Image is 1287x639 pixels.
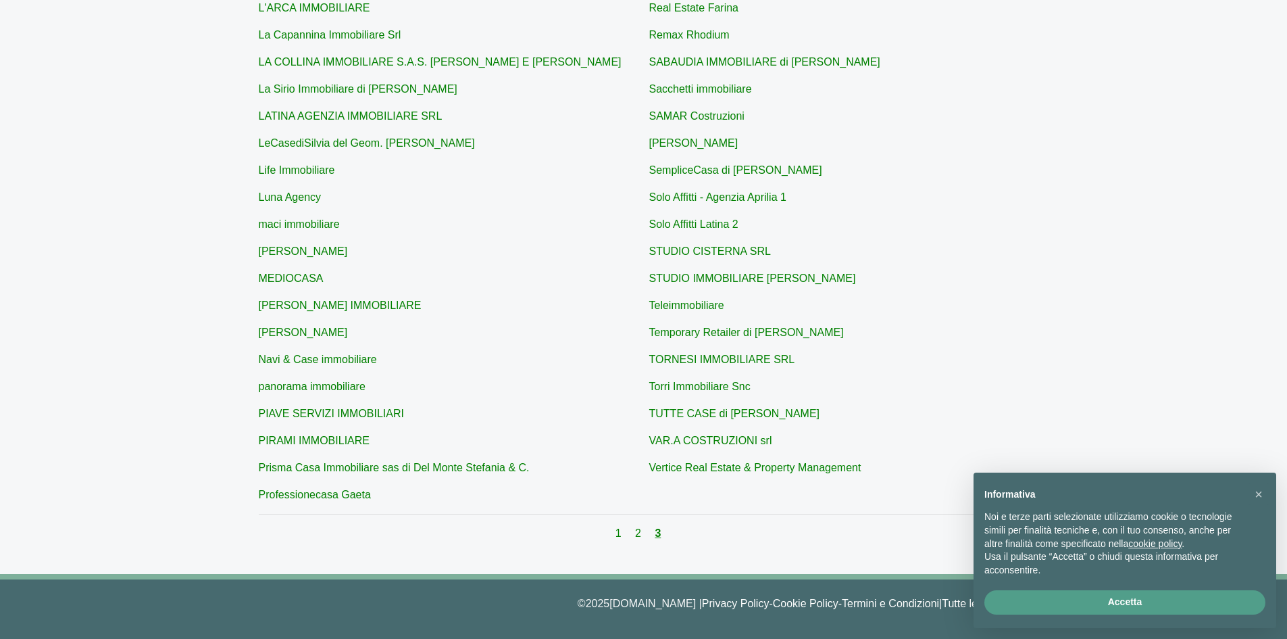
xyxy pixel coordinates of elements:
[649,56,880,68] a: SABAUDIA IMMOBILIARE di [PERSON_NAME]
[649,354,795,365] a: TORNESI IMMOBILIARE SRL
[649,462,861,473] a: Vertice Real Estate & Property Management
[259,83,457,95] a: La Sirio Immobiliare di [PERSON_NAME]
[1255,487,1263,502] span: ×
[259,489,371,500] a: Professionecasa Gaeta
[259,164,335,176] a: Life Immobiliare
[1248,483,1269,505] button: Chiudi questa informativa
[984,550,1244,577] p: Usa il pulsante “Accetta” o chiudi questa informativa per acconsentire.
[649,191,786,203] a: Solo Affitti - Agenzia Aprilia 1
[259,137,475,149] a: LeCasediSilvia del Geom. [PERSON_NAME]
[649,327,844,338] a: Temporary Retailer di [PERSON_NAME]
[942,598,1018,609] a: Tutte le agenzie
[259,381,365,392] a: panorama immobiliare
[1128,538,1182,549] a: cookie policy - il link si apre in una nuova scheda
[635,527,644,539] a: 2
[649,164,822,176] a: SempliceCasa di [PERSON_NAME]
[259,110,443,122] a: LATINA AGENZIA IMMOBILIARE SRL
[259,191,322,203] a: Luna Agency
[259,435,370,446] a: PIRAMI IMMOBILIARE
[259,29,401,41] a: La Capannina Immobiliare Srl
[259,327,348,338] a: [PERSON_NAME]
[259,354,377,365] a: Navi & Case immobiliare
[649,273,856,284] a: STUDIO IMMOBILIARE [PERSON_NAME]
[649,218,738,230] a: Solo Affitti Latina 2
[649,2,739,14] a: Real Estate Farina
[259,56,622,68] a: LA COLLINA IMMOBILIARE S.A.S. [PERSON_NAME] E [PERSON_NAME]
[649,435,772,446] a: VAR.A COSTRUZIONI srl
[259,245,348,257] a: [PERSON_NAME]
[259,273,324,284] a: MEDIOCASA
[259,408,404,419] a: PIAVE SERVIZI IMMOBILIARI
[649,381,751,392] a: Torri Immobiliare Snc
[655,527,661,539] a: 3
[649,29,730,41] a: Remax Rhodium
[984,590,1265,615] button: Accetta
[842,598,939,609] a: Termini e Condizioni
[259,218,340,230] a: maci immobiliare
[269,596,1019,612] p: © 2025 [DOMAIN_NAME] | - - |
[615,527,624,539] a: 1
[649,110,745,122] a: SAMAR Costruzioni
[259,300,422,311] a: [PERSON_NAME] IMMOBILIARE
[259,462,530,473] a: Prisma Casa Immobiliare sas di Del Monte Stefania & C.
[773,598,838,609] a: Cookie Policy
[649,408,820,419] a: TUTTE CASE di [PERSON_NAME]
[649,300,724,311] a: Teleimmobiliare
[702,598,769,609] a: Privacy Policy
[984,511,1244,550] p: Noi e terze parti selezionate utilizziamo cookie o tecnologie simili per finalità tecniche e, con...
[259,2,370,14] a: L'ARCA IMMOBILIARE
[649,137,738,149] a: [PERSON_NAME]
[984,489,1244,500] h2: Informativa
[649,83,752,95] a: Sacchetti immobiliare
[649,245,771,257] a: STUDIO CISTERNA SRL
